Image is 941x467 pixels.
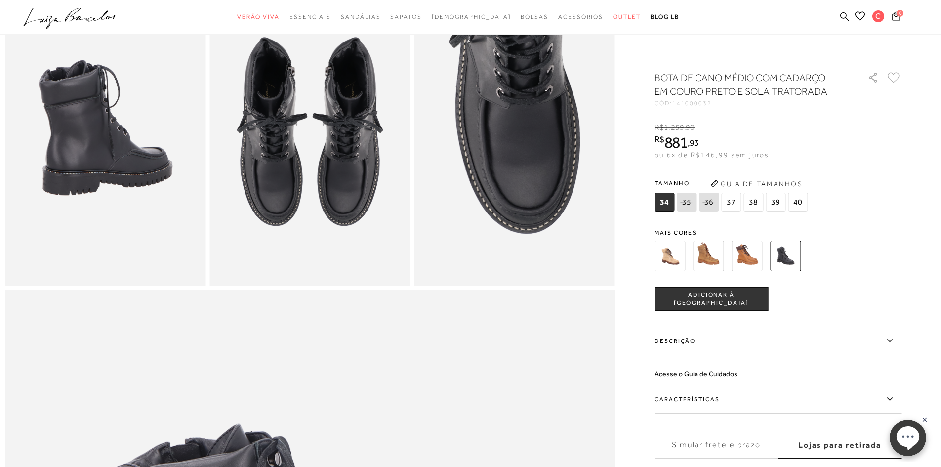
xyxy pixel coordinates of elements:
span: Mais cores [655,230,901,236]
button: Guia de Tamanhos [707,176,806,192]
i: R$ [655,123,664,132]
span: 881 [664,133,688,151]
label: Lojas para retirada [778,432,901,459]
span: 34 [655,193,674,212]
label: Descrição [655,327,901,355]
span: 90 [686,123,695,132]
a: categoryNavScreenReaderText [289,8,331,26]
span: C [872,10,884,22]
button: C [868,10,889,25]
a: noSubCategoriesText [432,8,511,26]
img: BOTA DE CANO MÉDIO COM CADARÇO EM COURO PRETO E SOLA TRATORADA [770,241,801,271]
span: BLOG LB [651,13,679,20]
a: categoryNavScreenReaderText [237,8,280,26]
a: categoryNavScreenReaderText [558,8,603,26]
img: BOTA DE CANO MÉDIO COM CADARÇO EM COURO AMARULA E SOLA TRATORADA [693,241,724,271]
span: 39 [766,193,785,212]
span: Sandálias [341,13,380,20]
i: R$ [655,135,664,144]
a: BLOG LB [651,8,679,26]
img: BOTA DE CANO MÉDIO COM CADARÇO EM COURO CARAMELO E CAFÉ E SOLA TRATORADA [732,241,762,271]
span: Outlet [613,13,641,20]
span: Verão Viva [237,13,280,20]
a: categoryNavScreenReaderText [390,8,421,26]
h1: BOTA DE CANO MÉDIO COM CADARÇO EM COURO PRETO E SOLA TRATORADA [655,71,840,98]
span: 1.259 [664,123,684,132]
span: 37 [721,193,741,212]
a: categoryNavScreenReaderText [521,8,548,26]
span: 38 [743,193,763,212]
label: Características [655,385,901,414]
span: Bolsas [521,13,548,20]
a: categoryNavScreenReaderText [613,8,641,26]
span: 93 [690,137,699,148]
button: ADICIONAR À [GEOGRAPHIC_DATA] [655,287,768,311]
button: 0 [889,11,903,24]
span: [DEMOGRAPHIC_DATA] [432,13,511,20]
span: 141000032 [672,100,712,107]
img: BOTA DE CANO MÉDIO COM CADARÇO EM CAMURÇA BEGE E SOLA TRATORADA [655,241,685,271]
i: , [684,123,695,132]
span: Acessórios [558,13,603,20]
label: Simular frete e prazo [655,432,778,459]
span: ADICIONAR À [GEOGRAPHIC_DATA] [655,291,768,308]
i: , [688,138,699,147]
span: 40 [788,193,808,212]
span: 35 [677,193,696,212]
span: 0 [897,10,903,17]
span: 36 [699,193,719,212]
a: categoryNavScreenReaderText [341,8,380,26]
span: Tamanho [655,176,810,191]
div: CÓD: [655,100,852,106]
span: Essenciais [289,13,331,20]
span: Sapatos [390,13,421,20]
span: ou 6x de R$146,99 sem juros [655,151,769,159]
a: Acesse o Guia de Cuidados [655,370,737,378]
